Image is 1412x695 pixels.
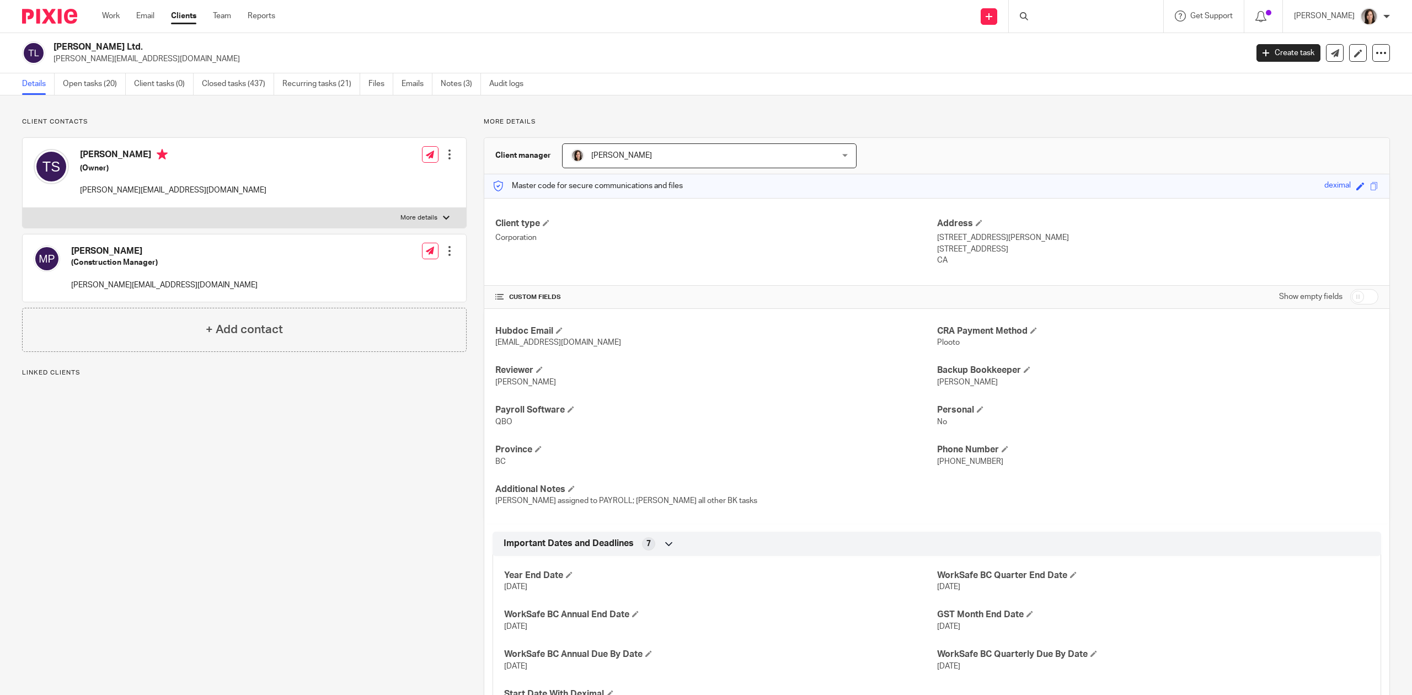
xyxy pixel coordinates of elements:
p: More details [400,213,437,222]
p: [PERSON_NAME][EMAIL_ADDRESS][DOMAIN_NAME] [71,280,258,291]
a: Recurring tasks (21) [282,73,360,95]
h4: WorkSafe BC Quarter End Date [937,570,1370,581]
a: Emails [402,73,432,95]
h4: [PERSON_NAME] [80,149,266,163]
span: Get Support [1190,12,1233,20]
span: 7 [646,538,651,549]
span: [DATE] [937,583,960,591]
a: Reports [248,10,275,22]
h4: Year End Date [504,570,937,581]
h4: Hubdoc Email [495,325,937,337]
h4: + Add contact [206,321,283,338]
p: [STREET_ADDRESS] [937,244,1378,255]
img: Danielle%20photo.jpg [571,149,584,162]
a: Details [22,73,55,95]
a: Open tasks (20) [63,73,126,95]
a: Team [213,10,231,22]
span: [PERSON_NAME] [495,378,556,386]
h4: Province [495,444,937,456]
h5: (Construction Manager) [71,257,258,268]
span: [DATE] [937,662,960,670]
h4: Personal [937,404,1378,416]
a: Closed tasks (437) [202,73,274,95]
h4: WorkSafe BC Annual End Date [504,609,937,621]
p: [PERSON_NAME][EMAIL_ADDRESS][DOMAIN_NAME] [54,54,1240,65]
span: [PERSON_NAME] [591,152,652,159]
img: svg%3E [34,245,60,272]
p: Master code for secure communications and files [493,180,683,191]
p: [PERSON_NAME] [1294,10,1355,22]
h3: Client manager [495,150,551,161]
span: Important Dates and Deadlines [504,538,634,549]
span: [DATE] [504,583,527,591]
h4: Address [937,218,1378,229]
h4: WorkSafe BC Quarterly Due By Date [937,649,1370,660]
a: Audit logs [489,73,532,95]
span: QBO [495,418,512,426]
div: deximal [1324,180,1351,193]
h4: WorkSafe BC Annual Due By Date [504,649,937,660]
h4: Payroll Software [495,404,937,416]
h2: [PERSON_NAME] Ltd. [54,41,1003,53]
a: Create task [1256,44,1320,62]
a: Notes (3) [441,73,481,95]
p: Corporation [495,232,937,243]
a: Files [368,73,393,95]
h4: Backup Bookkeeper [937,365,1378,376]
i: Primary [157,149,168,160]
h4: Phone Number [937,444,1378,456]
span: [EMAIL_ADDRESS][DOMAIN_NAME] [495,339,621,346]
p: CA [937,255,1378,266]
span: No [937,418,947,426]
h4: GST Month End Date [937,609,1370,621]
h5: (Owner) [80,163,266,174]
span: [PERSON_NAME] [937,378,998,386]
h4: Additional Notes [495,484,937,495]
span: [DATE] [937,623,960,630]
p: Client contacts [22,117,467,126]
a: Client tasks (0) [134,73,194,95]
span: BC [495,458,506,466]
a: Email [136,10,154,22]
h4: CUSTOM FIELDS [495,293,937,302]
span: [DATE] [504,623,527,630]
h4: Client type [495,218,937,229]
span: [PERSON_NAME] assigned to PAYROLL; [PERSON_NAME] all other BK tasks [495,497,757,505]
span: [DATE] [504,662,527,670]
label: Show empty fields [1279,291,1343,302]
a: Clients [171,10,196,22]
h4: Reviewer [495,365,937,376]
span: Plooto [937,339,960,346]
p: [STREET_ADDRESS][PERSON_NAME] [937,232,1378,243]
a: Work [102,10,120,22]
h4: CRA Payment Method [937,325,1378,337]
p: Linked clients [22,368,467,377]
h4: [PERSON_NAME] [71,245,258,257]
img: svg%3E [22,41,45,65]
img: svg%3E [34,149,69,184]
p: More details [484,117,1390,126]
img: Pixie [22,9,77,24]
p: [PERSON_NAME][EMAIL_ADDRESS][DOMAIN_NAME] [80,185,266,196]
img: Danielle%20photo.jpg [1360,8,1378,25]
span: [PHONE_NUMBER] [937,458,1003,466]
